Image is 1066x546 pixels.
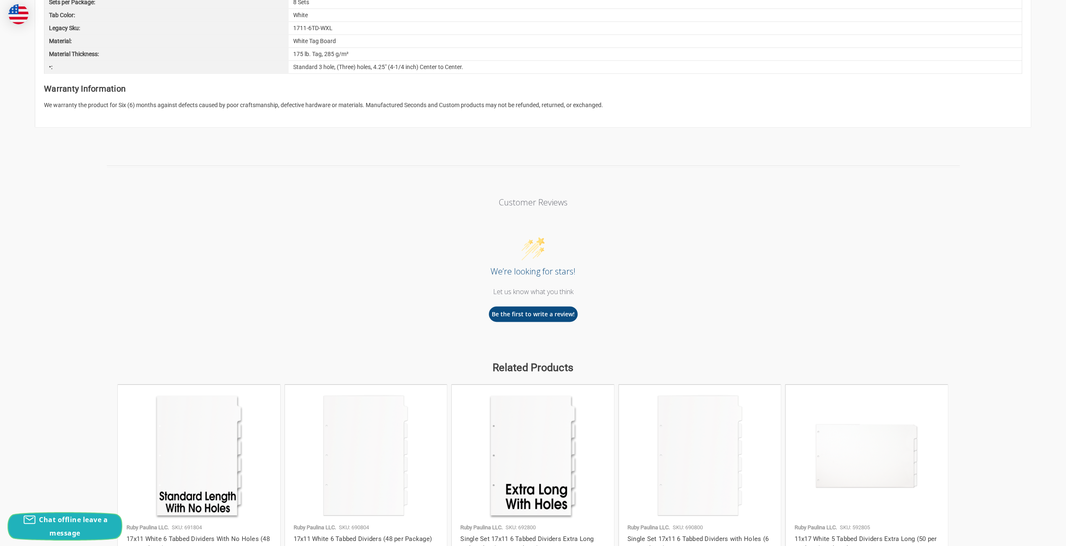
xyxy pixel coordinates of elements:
button: Be the first to write a review! [489,306,578,322]
p: We warranty the product for Six (6) months against defects caused by poor craftsmanship, defectiv... [44,101,1022,110]
div: 1711-6TD-WXL [289,22,1022,34]
div: White Tag Board [289,35,1022,47]
div: White [289,9,1022,21]
p: Ruby Paulina LLC. [126,523,169,532]
button: Chat offline leave a message [8,513,121,540]
p: Customer Reviews [320,197,746,208]
span: Chat offline leave a message [39,515,108,538]
div: Tab Color: [44,9,289,21]
p: Ruby Paulina LLC. [794,523,836,532]
p: SKU: 690800 [673,523,703,532]
div: We’re looking for stars! [107,266,960,277]
p: SKU: 592805 [839,523,870,532]
img: 17x11 White 6 Tabbed Dividers (48 per Package) [294,393,439,519]
div: 175 lb. Tag, 285 g/m² [289,48,1022,60]
div: Legacy Sku: [44,22,289,34]
div: Material Thickness: [44,48,289,60]
h2: Related Products [35,360,1031,376]
img: Single Set 17x11 6 Tabbed Dividers with Holes (6 per Package) [627,393,772,519]
img: 17x11 White 6 Tabbed Dividers With No Holes (48 per Package) [126,393,271,519]
h2: Warranty Information [44,82,1022,95]
p: SKU: 691804 [172,523,202,532]
iframe: Google Customer Reviews [997,523,1066,546]
img: Single Set 17x11 6 Tabbed Dividers Extra Long with Holes (6 per Package) [460,393,605,519]
a: 17x11 White 6 Tabbed Dividers (48 per Package) [294,535,432,543]
p: Ruby Paulina LLC. [627,523,670,532]
p: SKU: 690804 [339,523,369,532]
p: Ruby Paulina LLC. [294,523,336,532]
div: Let us know what you think [107,287,960,296]
div: Standard 3 hole, (Three) holes, 4.25" (4-1/4 inch) Center to Center. [289,61,1022,73]
img: 11x17 White 5 Tabbed Dividers Extra Long (50 per Package) With Holes [794,393,939,519]
img: duty and tax information for United States [8,4,28,24]
div: Material: [44,35,289,47]
div: •: [44,61,289,73]
p: Ruby Paulina LLC. [460,523,503,532]
p: SKU: 692800 [506,523,536,532]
